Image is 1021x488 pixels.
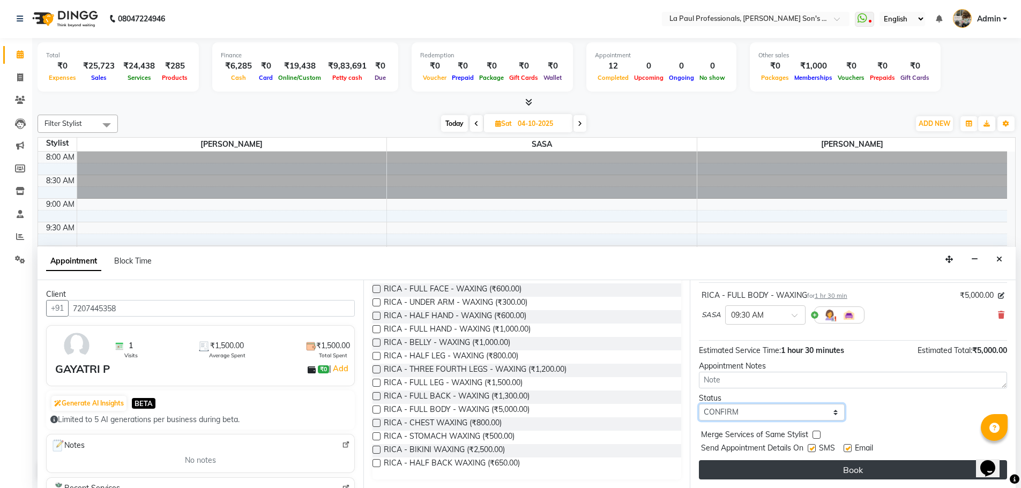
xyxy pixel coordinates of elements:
div: Status [699,393,845,404]
span: Prepaids [867,74,898,81]
iframe: chat widget [976,445,1010,477]
span: SMS [819,442,835,456]
span: Notes [51,439,85,453]
span: Sat [493,119,515,127]
span: Merge Services of Same Stylist [701,429,808,442]
span: ADD NEW [919,119,950,127]
span: Wallet [541,74,564,81]
div: ₹0 [506,60,541,72]
span: Services [125,74,154,81]
div: Appointment Notes [699,361,1007,372]
span: No notes [185,455,216,466]
div: Finance [221,51,390,60]
span: [PERSON_NAME] [77,138,387,151]
div: 8:30 AM [44,175,77,186]
span: | [329,362,350,375]
span: RICA - HALF HAND - WAXING (₹600.00) [384,310,526,324]
span: [PERSON_NAME] [697,138,1007,151]
img: Interior.png [843,309,855,321]
span: Voucher [420,74,449,81]
div: ₹0 [371,60,390,72]
div: 9:30 AM [44,222,77,234]
a: Add [331,362,350,375]
div: ₹0 [46,60,79,72]
span: Products [159,74,190,81]
div: ₹0 [835,60,867,72]
div: Redemption [420,51,564,60]
b: 08047224946 [118,4,165,34]
div: ₹0 [541,60,564,72]
div: 8:00 AM [44,152,77,163]
div: RICA - FULL BODY - WAXING [702,290,847,301]
div: ₹1,000 [792,60,835,72]
span: Total Spent [319,351,347,359]
div: Client [46,289,355,300]
div: ₹0 [420,60,449,72]
span: RICA - THREE FOURTH LEGS - WAXING (₹1,200.00) [384,364,567,377]
span: Expenses [46,74,79,81]
img: Admin [953,9,972,28]
div: Total [46,51,190,60]
span: RICA - FULL FACE - WAXING (₹600.00) [384,283,521,297]
span: Packages [758,74,792,81]
span: RICA - HALF LEG - WAXING (₹800.00) [384,350,518,364]
input: 2025-10-04 [515,116,568,132]
div: 9:00 AM [44,199,77,210]
span: Due [372,74,389,81]
span: Cash [228,74,249,81]
span: RICA - CHEST WAXING (₹800.00) [384,417,502,431]
span: RICA - UNDER ARM - WAXING (₹300.00) [384,297,527,310]
img: Hairdresser.png [823,309,836,321]
span: Online/Custom [275,74,324,81]
div: Stylist [38,138,77,149]
button: Close [992,251,1007,268]
div: ₹25,723 [79,60,119,72]
span: Filter Stylist [44,119,82,127]
span: RICA - FULL BODY - WAXING (₹5,000.00) [384,404,530,417]
img: avatar [61,330,92,361]
span: Vouchers [835,74,867,81]
span: RICA - FULL BACK - WAXING (₹1,300.00) [384,391,530,404]
div: ₹0 [898,60,932,72]
span: Estimated Total: [918,346,972,355]
span: RICA - BIKINI WAXING (₹2,500.00) [384,444,505,457]
span: Completed [595,74,631,81]
span: Estimated Service Time: [699,346,781,355]
span: Visits [124,351,138,359]
span: Upcoming [631,74,666,81]
button: ADD NEW [916,116,953,131]
span: Memberships [792,74,835,81]
span: Block Time [114,256,152,266]
div: ₹0 [449,60,476,72]
div: Other sales [758,51,932,60]
div: ₹0 [476,60,506,72]
div: 0 [666,60,697,72]
div: Appointment [595,51,728,60]
span: Petty cash [330,74,365,81]
div: ₹0 [758,60,792,72]
div: ₹19,438 [275,60,324,72]
span: SASA [387,138,697,151]
button: Book [699,460,1007,479]
span: RICA - BELLY - WAXING (₹1,000.00) [384,337,510,350]
span: RICA - FULL LEG - WAXING (₹1,500.00) [384,377,523,391]
span: 1 hr 30 min [815,292,847,299]
span: Admin [977,13,1001,25]
div: ₹0 [867,60,898,72]
div: ₹24,438 [119,60,159,72]
div: 0 [631,60,666,72]
div: ₹6,285 [221,60,256,72]
input: Search by Name/Mobile/Email/Code [68,300,355,317]
small: for [807,292,847,299]
button: Generate AI Insights [51,396,126,411]
div: ₹0 [256,60,275,72]
div: GAYATRI P [55,361,110,377]
div: ₹285 [159,60,190,72]
span: 1 [129,340,133,351]
button: +91 [46,300,69,317]
span: Ongoing [666,74,697,81]
span: ₹5,000.00 [960,290,994,301]
span: RICA - FULL HAND - WAXING (₹1,000.00) [384,324,531,337]
div: 12 [595,60,631,72]
div: Limited to 5 AI generations per business during beta. [50,414,351,425]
